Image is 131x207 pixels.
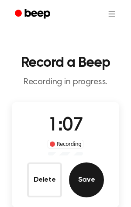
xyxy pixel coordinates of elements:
p: Recording in progress. [7,77,124,88]
h1: Record a Beep [7,56,124,70]
a: Beep [9,6,58,23]
button: Delete Audio Record [27,162,62,197]
button: Save Audio Record [69,162,104,197]
div: Recording [48,140,84,148]
button: Open menu [101,3,122,24]
span: 1:07 [48,117,83,135]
